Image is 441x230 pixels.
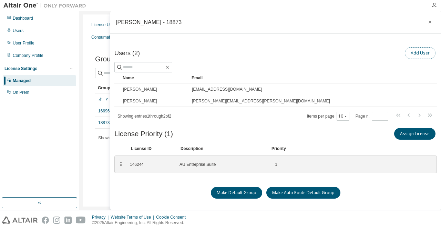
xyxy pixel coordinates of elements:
[405,47,435,59] button: Add User
[181,146,263,151] div: Description
[130,162,171,167] div: 146244
[98,120,110,126] a: 18873
[192,72,423,83] div: Email
[98,136,152,140] span: Showing entries 1 through 3 of 3
[95,55,129,63] span: Groups (3)
[131,146,172,151] div: License ID
[64,217,72,224] img: linkedin.svg
[91,34,116,40] div: Consumables
[119,162,123,167] div: ⠿
[123,98,157,104] span: [PERSON_NAME]
[13,16,33,21] div: Dashboard
[4,66,37,71] div: License Settings
[98,82,161,93] div: Group ID
[211,187,262,199] button: Make Default Group
[111,214,156,220] div: Website Terms of Use
[116,19,182,25] div: [PERSON_NAME] - 18873
[114,50,140,57] span: Users (2)
[338,113,348,119] button: 10
[123,72,186,83] div: Name
[13,28,23,33] div: Users
[270,162,277,167] div: 1
[307,112,349,121] span: Items per page
[123,87,157,92] span: [PERSON_NAME]
[13,78,31,83] div: Managed
[13,90,29,95] div: On Prem
[2,217,38,224] img: altair_logo.svg
[92,214,111,220] div: Privacy
[271,146,286,151] div: Priority
[180,162,262,167] div: AU Enterprise Suite
[394,128,435,140] button: Assign License
[91,22,119,28] div: License Usage
[117,114,171,119] span: Showing entries 1 through 2 of 2
[53,217,60,224] img: instagram.svg
[156,214,189,220] div: Cookie Consent
[356,112,388,121] span: Page n.
[42,217,49,224] img: facebook.svg
[192,98,330,104] span: [PERSON_NAME][EMAIL_ADDRESS][PERSON_NAME][DOMAIN_NAME]
[98,97,120,102] a: 1103
[266,187,340,199] button: Make Auto Route Default Group
[13,40,34,46] div: User Profile
[13,53,43,58] div: Company Profile
[92,220,190,226] p: © 2025 Altair Engineering, Inc. All Rights Reserved.
[192,87,262,92] span: [EMAIL_ADDRESS][DOMAIN_NAME]
[98,108,110,114] a: 16696
[114,130,173,138] span: License Priority (1)
[76,217,86,224] img: youtube.svg
[3,2,90,9] img: Altair One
